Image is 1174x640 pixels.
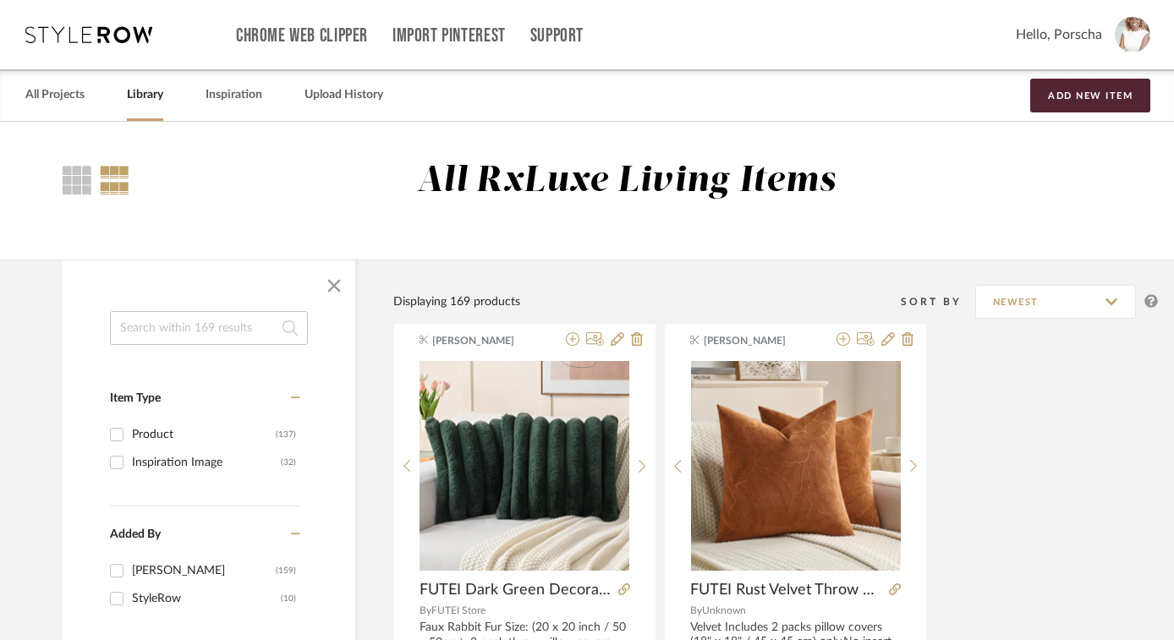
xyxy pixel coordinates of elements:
a: Support [530,29,584,43]
img: FUTEI Dark Green Decorative Throw Pillow Covers 20x20 Inch Set of 2, Square Soft Faux Rabbit Fur ... [420,361,629,571]
div: Inspiration Image [132,449,281,476]
div: StyleRow [132,585,281,612]
a: All Projects [25,84,85,107]
span: Unknown [702,605,746,615]
span: [PERSON_NAME] [432,333,539,348]
span: [PERSON_NAME] [704,333,810,348]
button: Add New Item [1030,79,1150,112]
a: Upload History [304,84,383,107]
a: Chrome Web Clipper [236,29,368,43]
img: avatar [1115,17,1150,52]
div: [PERSON_NAME] [132,557,276,584]
a: Inspiration [206,84,262,107]
a: Library [127,84,163,107]
span: FUTEI Rust Velvet Throw Pillow Covers 18x18 Inch Set of 2,Soft Embossed Leaf-Relief Textured Cush... [690,581,882,599]
input: Search within 169 results [110,311,308,345]
div: All RxLuxe Living Items [417,160,836,203]
div: (32) [281,449,296,476]
div: (159) [276,557,296,584]
div: Displaying 169 products [393,293,520,311]
span: Hello, Porscha [1016,25,1102,45]
div: (137) [276,421,296,448]
div: Product [132,421,276,448]
span: By [420,605,431,615]
span: By [690,605,702,615]
div: Sort By [901,293,975,310]
span: FUTEI Store [431,605,486,615]
span: FUTEI Dark Green Decorative Throw Pillow Covers 20x20 Inch Set of 2, Square Soft Faux Rabbit Fur ... [420,581,612,599]
a: Import Pinterest [392,29,506,43]
button: Close [317,269,351,303]
img: FUTEI Rust Velvet Throw Pillow Covers 18x18 Inch Set of 2,Soft Embossed Leaf-Relief Textured Cush... [691,361,901,571]
span: Item Type [110,392,161,404]
span: Added By [110,528,161,540]
div: (10) [281,585,296,612]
